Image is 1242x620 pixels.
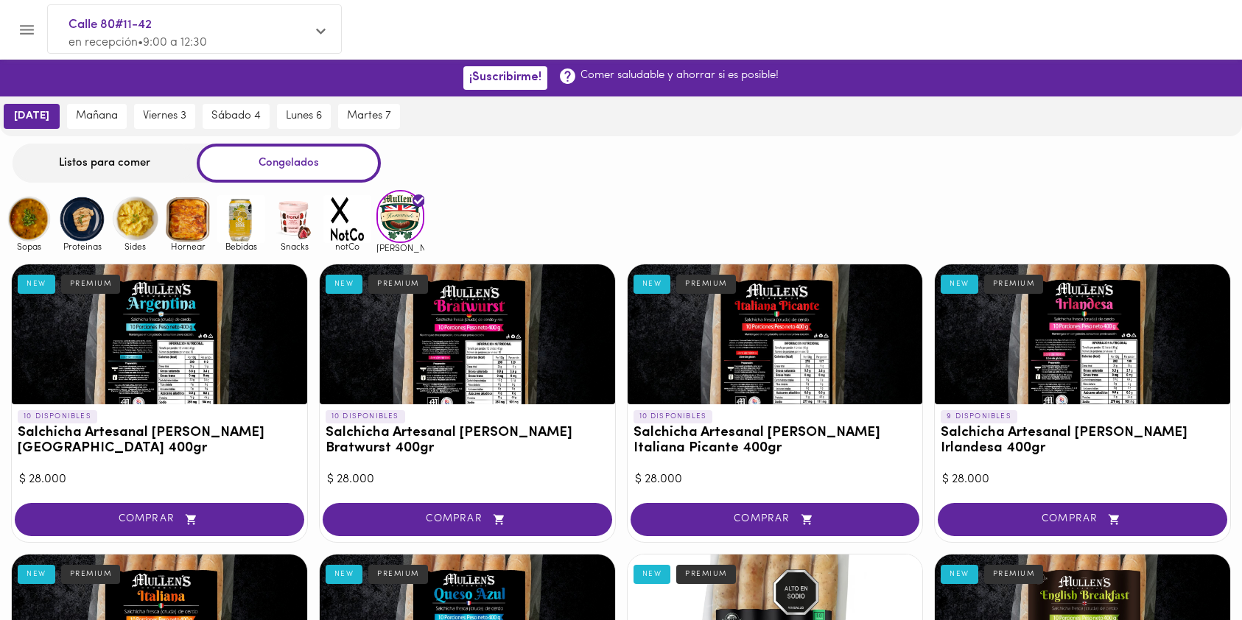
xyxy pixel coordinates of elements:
button: Menu [9,12,45,48]
img: Bebidas [217,195,265,243]
button: COMPRAR [323,503,612,536]
span: Proteinas [58,242,106,251]
img: Sides [111,195,159,243]
div: PREMIUM [368,275,428,294]
img: notCo [323,195,371,243]
div: Congelados [197,144,381,183]
span: Hornear [164,242,212,251]
div: PREMIUM [984,565,1044,584]
span: COMPRAR [341,513,594,526]
div: NEW [634,275,671,294]
div: PREMIUM [984,275,1044,294]
div: Listos para comer [13,144,197,183]
span: notCo [323,242,371,251]
div: Salchicha Artesanal Mullens Argentina 400gr [12,264,307,404]
span: COMPRAR [33,513,286,526]
span: ¡Suscribirme! [469,71,541,85]
div: Salchicha Artesanal Mullens Bratwurst 400gr [320,264,615,404]
span: Snacks [270,242,318,251]
div: NEW [326,565,363,584]
div: $ 28.000 [19,471,300,488]
iframe: Messagebird Livechat Widget [1157,535,1227,605]
span: [PERSON_NAME] [376,243,424,253]
p: 10 DISPONIBLES [634,410,713,423]
img: Snacks [270,195,318,243]
button: mañana [67,104,127,129]
div: PREMIUM [676,275,736,294]
h3: Salchicha Artesanal [PERSON_NAME] [GEOGRAPHIC_DATA] 400gr [18,426,301,457]
div: NEW [18,275,55,294]
button: martes 7 [338,104,400,129]
span: en recepción • 9:00 a 12:30 [69,37,207,49]
span: COMPRAR [649,513,902,526]
div: NEW [941,565,978,584]
div: PREMIUM [61,565,121,584]
span: Calle 80#11-42 [69,15,306,35]
div: NEW [18,565,55,584]
span: martes 7 [347,110,391,123]
div: PREMIUM [368,565,428,584]
span: [DATE] [14,110,49,123]
span: COMPRAR [956,513,1209,526]
button: ¡Suscribirme! [463,66,547,89]
p: 9 DISPONIBLES [941,410,1017,423]
div: $ 28.000 [942,471,1223,488]
div: Salchicha Artesanal Mullens Irlandesa 400gr [935,264,1230,404]
h3: Salchicha Artesanal [PERSON_NAME] Irlandesa 400gr [941,426,1224,457]
p: 10 DISPONIBLES [18,410,97,423]
button: COMPRAR [938,503,1227,536]
div: $ 28.000 [635,471,916,488]
div: Salchicha Artesanal Mullens Italiana Picante 400gr [628,264,923,404]
div: NEW [326,275,363,294]
img: Hornear [164,195,212,243]
div: $ 28.000 [327,471,608,488]
span: lunes 6 [286,110,322,123]
span: sábado 4 [211,110,261,123]
img: mullens [376,190,424,242]
span: viernes 3 [143,110,186,123]
p: Comer saludable y ahorrar si es posible! [580,68,779,83]
div: NEW [634,565,671,584]
button: lunes 6 [277,104,331,129]
span: Sopas [5,242,53,251]
button: COMPRAR [15,503,304,536]
button: viernes 3 [134,104,195,129]
span: Bebidas [217,242,265,251]
button: sábado 4 [203,104,270,129]
p: 10 DISPONIBLES [326,410,405,423]
div: PREMIUM [676,565,736,584]
span: mañana [76,110,118,123]
div: NEW [941,275,978,294]
img: Proteinas [58,195,106,243]
button: COMPRAR [631,503,920,536]
img: Sopas [5,195,53,243]
h3: Salchicha Artesanal [PERSON_NAME] Italiana Picante 400gr [634,426,917,457]
button: [DATE] [4,104,60,129]
span: Sides [111,242,159,251]
h3: Salchicha Artesanal [PERSON_NAME] Bratwurst 400gr [326,426,609,457]
div: PREMIUM [61,275,121,294]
